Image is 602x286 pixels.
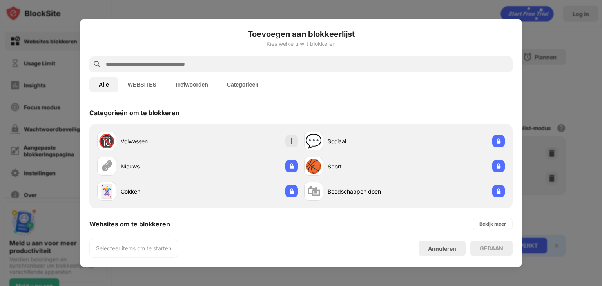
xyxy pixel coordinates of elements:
div: Annuleren [428,245,456,252]
img: search.svg [92,60,102,69]
div: Selecteer items om te starten [96,244,171,252]
button: WEBSITES [118,77,166,92]
div: Nieuws [121,162,198,170]
div: GEDAAN [480,245,503,252]
div: Bekijk meer [479,220,506,228]
div: Boodschappen doen [328,187,404,195]
div: Kies welke u wilt blokkeren [89,41,513,47]
div: 🗞 [100,158,113,174]
button: Alle [89,77,118,92]
div: Volwassen [121,137,198,145]
h6: Toevoegen aan blokkeerlijst [89,28,513,40]
button: Categorieën [218,77,268,92]
div: Websites om te blokkeren [89,220,170,228]
div: 🏀 [305,158,322,174]
div: 🃏 [98,183,115,199]
div: 🛍 [307,183,320,199]
div: Gokken [121,187,198,195]
div: 🔞 [98,133,115,149]
div: Sociaal [328,137,404,145]
div: 💬 [305,133,322,149]
button: Trefwoorden [166,77,218,92]
div: Categorieën om te blokkeren [89,109,180,117]
div: Sport [328,162,404,170]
